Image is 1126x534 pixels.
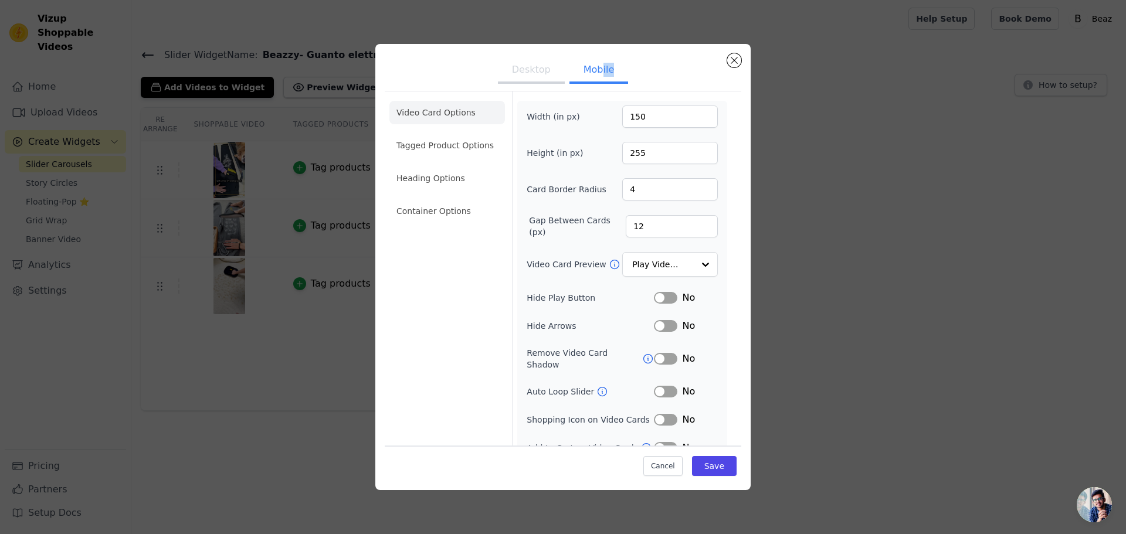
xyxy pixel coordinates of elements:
[389,199,505,223] li: Container Options
[527,414,650,426] label: Shopping Icon on Video Cards
[682,352,695,366] span: No
[682,385,695,399] span: No
[692,456,737,476] button: Save
[527,147,591,159] label: Height (in px)
[682,441,695,455] span: No
[527,347,642,370] label: Remove Video Card Shadow
[569,58,628,84] button: Mobile
[682,413,695,427] span: No
[727,53,741,67] button: Close modal
[1077,487,1112,522] div: Aprire la chat
[682,291,695,305] span: No
[389,134,505,157] li: Tagged Product Options
[527,442,640,454] label: Add to Cart on Video Cards
[643,456,683,476] button: Cancel
[389,101,505,124] li: Video Card Options
[498,58,565,84] button: Desktop
[527,292,654,304] label: Hide Play Button
[527,386,596,397] label: Auto Loop Slider
[527,111,591,123] label: Width (in px)
[527,320,654,332] label: Hide Arrows
[527,259,608,270] label: Video Card Preview
[682,319,695,333] span: No
[527,183,606,195] label: Card Border Radius
[389,166,505,190] li: Heading Options
[529,215,626,238] label: Gap Between Cards (px)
